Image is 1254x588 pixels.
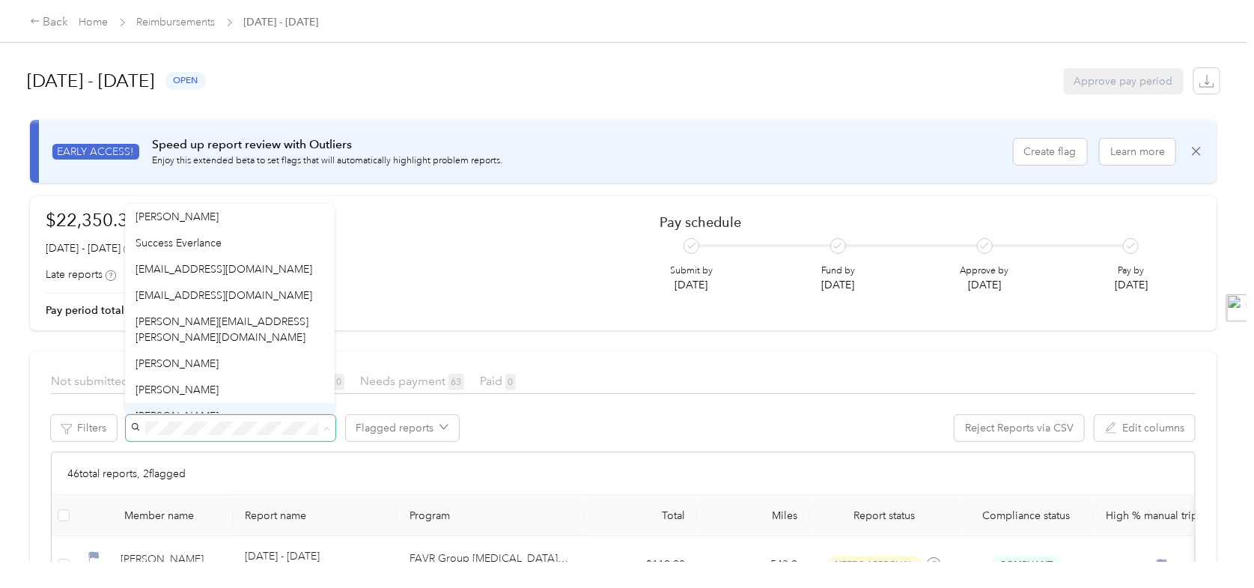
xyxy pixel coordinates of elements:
span: Paid [480,374,516,388]
a: Home [79,16,109,28]
p: FAVR Group [MEDICAL_DATA] [410,551,573,579]
p: Submit by [670,264,713,278]
th: Report name [233,495,398,536]
h1: $22,350.37 [46,207,326,233]
iframe: Everlance-gr Chat Button Frame [1170,504,1254,588]
span: [PERSON_NAME] [136,384,219,396]
button: Edit columns [1095,415,1195,441]
span: [EMAIL_ADDRESS][DOMAIN_NAME] [136,289,312,302]
button: Filters [51,415,117,441]
span: Not submitted [51,374,147,388]
span: 0 [505,374,516,390]
span: Needs payment [360,374,464,388]
p: Fund by [821,264,855,278]
div: Late reports [46,267,116,282]
span: [EMAIL_ADDRESS][DOMAIN_NAME] [136,263,312,276]
p: [DATE] [961,277,1009,293]
th: Program [398,495,585,536]
p: Pay by [1115,264,1148,278]
p: [DATE] [670,277,713,293]
div: Back [30,13,69,31]
th: Member name [76,495,233,536]
p: [DATE] [821,277,855,293]
h1: [DATE] - [DATE] [28,63,155,99]
div: [PERSON_NAME] [121,551,221,578]
span: 0 [334,374,344,390]
button: Reject Reports via CSV [955,415,1084,441]
div: Miles [709,509,797,522]
span: open [165,72,206,89]
p: Approve by [961,264,1009,278]
button: Learn more [1100,139,1175,165]
img: toggle-logo.svg [1227,294,1254,321]
div: Member name [124,509,221,522]
div: 46 total reports, 2 flagged [52,452,1195,495]
p: Speed up report review with Outliers [152,136,502,154]
span: [PERSON_NAME][EMAIL_ADDRESS][PERSON_NAME][DOMAIN_NAME] [136,315,308,344]
span: Report status [821,509,947,522]
div: [DATE] - [DATE] [46,240,134,256]
span: [DATE] - [DATE] [244,14,319,30]
span: Compliance status [971,509,1082,522]
p: High % manual trips [1106,509,1218,522]
span: [PERSON_NAME] [136,410,219,422]
div: Total [597,509,685,522]
p: [DATE] [1115,277,1148,293]
span: 63 [448,374,464,390]
span: [PERSON_NAME] [136,357,219,370]
span: Compliant [992,556,1061,573]
button: Create flag [1014,139,1087,165]
span: needs approval [827,556,922,573]
p: [DATE] - [DATE] [245,548,320,565]
p: Enjoy this extended beta to set flags that will automatically highlight problem reports. [152,154,502,168]
a: Reimbursements [137,16,216,28]
button: Flagged reports [346,415,459,441]
p: Pay period total [46,303,124,318]
span: [PERSON_NAME] [136,210,219,223]
span: EARLY ACCESS! [52,144,139,160]
h2: Pay schedule [660,214,1175,230]
span: Success Everlance [136,237,222,249]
